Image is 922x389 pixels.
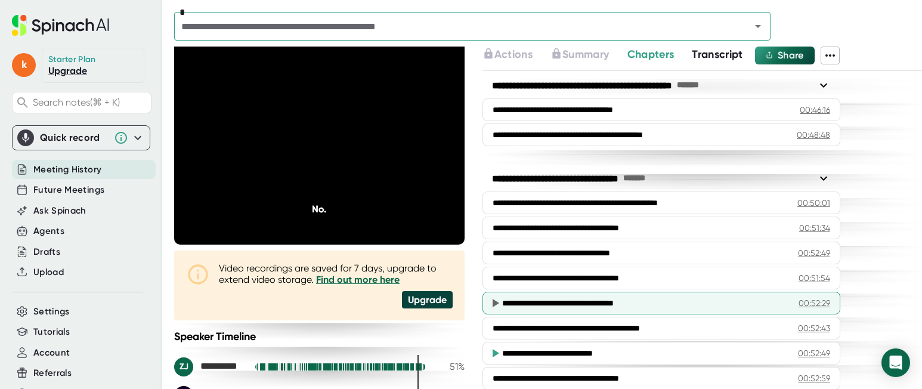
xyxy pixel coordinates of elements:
span: Search notes (⌘ + K) [33,97,148,108]
a: Upgrade [48,65,87,76]
button: Agents [33,224,64,238]
div: 00:48:48 [797,129,830,141]
span: k [12,53,36,77]
span: Transcript [692,48,743,61]
button: Summary [550,47,609,63]
div: 00:52:43 [798,322,830,334]
div: Starter Plan [48,54,96,65]
button: Chapters [627,47,675,63]
button: Upload [33,265,64,279]
button: Future Meetings [33,183,104,197]
span: Actions [494,48,533,61]
button: Referrals [33,366,72,380]
div: Zach Jones [174,357,246,376]
div: 00:50:01 [797,197,830,209]
div: Quick record [40,132,108,144]
div: 00:51:34 [799,222,830,234]
div: 00:46:16 [800,104,830,116]
button: Tutorials [33,325,70,339]
button: Account [33,346,70,360]
button: Transcript [692,47,743,63]
button: Drafts [33,245,60,259]
div: ZJ [174,357,193,376]
div: Video recordings are saved for 7 days, upgrade to extend video storage. [219,263,453,285]
div: No. [203,203,435,215]
button: Settings [33,305,70,319]
div: 00:52:49 [798,247,830,259]
button: Actions [482,47,533,63]
div: Upgrade to access [482,47,550,64]
div: 00:52:49 [798,347,830,359]
button: Share [755,47,815,64]
button: Meeting History [33,163,101,177]
span: Share [778,50,804,61]
button: Open [750,18,766,35]
div: 00:51:54 [799,272,830,284]
button: Ask Spinach [33,204,86,218]
div: Upgrade [402,291,453,308]
div: 00:52:29 [799,297,830,309]
div: 00:52:59 [798,372,830,384]
a: Find out more here [316,274,400,285]
div: Quick record [17,126,145,150]
div: Speaker Timeline [174,330,465,343]
span: Summary [562,48,609,61]
span: Chapters [627,48,675,61]
div: Open Intercom Messenger [881,348,910,377]
div: Upgrade to access [550,47,627,64]
div: 51 % [435,361,465,372]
